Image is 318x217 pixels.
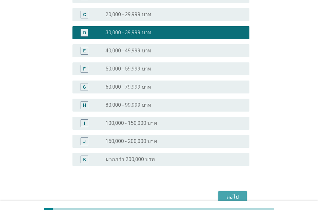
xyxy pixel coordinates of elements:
div: ต่อไป [224,193,242,201]
div: K [83,156,86,163]
label: 80,000 - 99,999 บาท [105,102,151,108]
label: 100,000 - 150,000 บาท [105,120,157,126]
div: H [83,102,86,108]
label: 60,000 - 79,999 บาท [105,84,151,90]
label: 40,000 - 49,999 บาท [105,48,151,54]
label: 20,000 - 29,999 บาท [105,11,151,18]
div: C [83,11,86,18]
label: มากกว่า 200,000 บาท [105,156,155,163]
div: D [83,29,86,36]
div: E [83,47,86,54]
button: ต่อไป [218,191,247,203]
label: 50,000 - 59,999 บาท [105,66,151,72]
div: G [83,83,86,90]
label: 30,000 - 39,999 บาท [105,29,151,36]
label: 150,000 - 200,000 บาท [105,138,157,145]
div: J [83,138,86,145]
div: I [84,120,85,126]
div: F [83,65,86,72]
